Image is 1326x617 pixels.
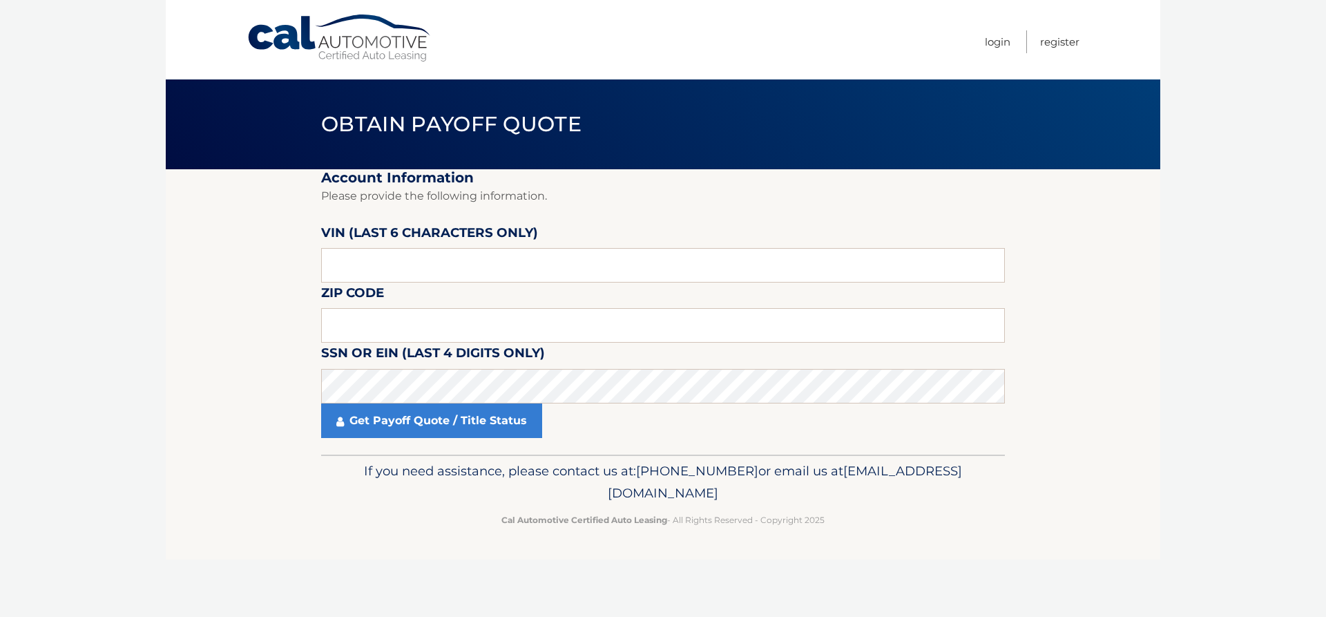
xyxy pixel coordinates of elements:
span: [PHONE_NUMBER] [636,463,758,479]
h2: Account Information [321,169,1005,187]
label: SSN or EIN (last 4 digits only) [321,343,545,368]
a: Register [1040,30,1079,53]
a: Login [985,30,1010,53]
p: - All Rights Reserved - Copyright 2025 [330,513,996,527]
a: Get Payoff Quote / Title Status [321,404,542,438]
label: VIN (last 6 characters only) [321,222,538,248]
p: If you need assistance, please contact us at: or email us at [330,460,996,504]
p: Please provide the following information. [321,187,1005,206]
span: Obtain Payoff Quote [321,111,582,137]
a: Cal Automotive [247,14,433,63]
strong: Cal Automotive Certified Auto Leasing [501,515,667,525]
label: Zip Code [321,283,384,308]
